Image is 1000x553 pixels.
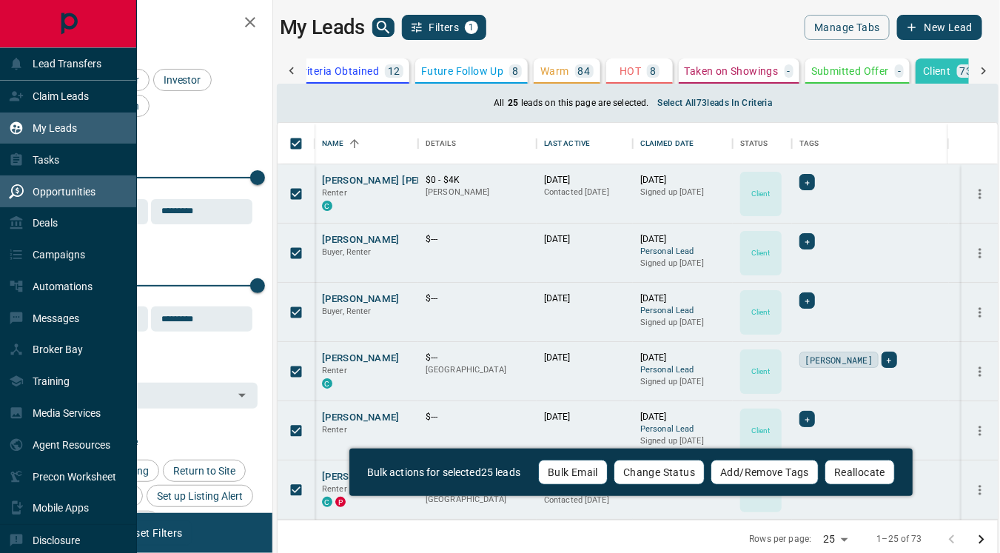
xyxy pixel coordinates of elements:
[751,188,771,199] p: Client
[544,233,625,246] p: [DATE]
[751,425,771,436] p: Client
[322,233,400,247] button: [PERSON_NAME]
[805,352,873,367] span: [PERSON_NAME]
[640,305,725,318] span: Personal Lead
[158,74,207,86] span: Investor
[426,233,529,246] p: $---
[322,188,347,198] span: Renter
[649,91,782,115] button: Select all73leads in criteria
[47,15,258,33] h2: Filters
[969,301,991,324] button: more
[153,69,212,91] div: Investor
[799,411,815,427] div: +
[817,529,853,550] div: 25
[538,460,608,485] button: Bulk Email
[620,66,641,76] p: HOT
[280,16,365,39] h1: My Leads
[685,66,779,76] p: Taken on Showings
[969,420,991,442] button: more
[322,201,332,211] div: condos.ca
[322,247,372,257] span: Buyer, Renter
[505,96,521,110] p: 25
[322,366,347,375] span: Renter
[322,352,400,366] button: [PERSON_NAME]
[540,66,569,76] p: Warm
[322,484,347,494] span: Renter
[426,411,529,423] p: $---
[825,460,895,485] button: Reallocate
[296,66,379,76] p: Criteria Obtained
[805,175,810,190] span: +
[640,187,725,198] p: Signed up [DATE]
[750,533,812,546] p: Rows per page:
[887,352,892,367] span: +
[426,352,529,364] p: $---
[960,66,973,76] p: 73
[426,292,529,305] p: $---
[322,378,332,389] div: condos.ca
[805,293,810,308] span: +
[578,66,591,76] p: 84
[322,411,400,425] button: [PERSON_NAME]
[367,465,520,480] p: Bulk actions for selected 25 leads
[799,123,819,164] div: Tags
[805,15,889,40] button: Manage Tabs
[614,460,705,485] button: Change Status
[792,123,949,164] div: Tags
[544,123,590,164] div: Last Active
[799,292,815,309] div: +
[418,123,537,164] div: Details
[805,234,810,249] span: +
[322,425,347,435] span: Renter
[640,246,725,258] span: Personal Lead
[751,247,771,258] p: Client
[372,18,395,37] button: search button
[969,183,991,205] button: more
[315,123,418,164] div: Name
[466,22,477,33] span: 1
[152,490,248,502] span: Set up Listing Alert
[898,66,901,76] p: -
[426,174,529,187] p: $0 - $4K
[426,364,529,376] p: [GEOGRAPHIC_DATA]
[811,66,889,76] p: Submitted Offer
[494,96,504,110] p: All
[640,174,725,187] p: [DATE]
[322,123,344,164] div: Name
[322,470,400,484] button: [PERSON_NAME]
[421,66,503,76] p: Future Follow Up
[640,411,725,423] p: [DATE]
[923,66,950,76] p: Client
[788,66,791,76] p: -
[521,96,649,110] p: leads on this page are selected.
[799,174,815,190] div: +
[751,366,771,377] p: Client
[544,174,625,187] p: [DATE]
[113,520,192,546] button: Reset Filters
[640,423,725,436] span: Personal Lead
[322,306,372,316] span: Buyer, Renter
[335,497,346,507] div: property.ca
[751,306,771,318] p: Client
[633,123,733,164] div: Claimed Date
[512,66,518,76] p: 8
[882,352,897,368] div: +
[640,292,725,305] p: [DATE]
[711,460,819,485] button: Add/Remove Tags
[640,123,694,164] div: Claimed Date
[322,292,400,306] button: [PERSON_NAME]
[733,123,792,164] div: Status
[799,233,815,249] div: +
[426,123,456,164] div: Details
[544,411,625,423] p: [DATE]
[805,412,810,426] span: +
[537,123,633,164] div: Last Active
[402,15,487,40] button: Filters1
[544,187,625,198] p: Contacted [DATE]
[344,133,365,154] button: Sort
[322,174,480,188] button: [PERSON_NAME] [PERSON_NAME]
[650,66,656,76] p: 8
[544,495,625,506] p: Contacted [DATE]
[640,317,725,329] p: Signed up [DATE]
[640,364,725,377] span: Personal Lead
